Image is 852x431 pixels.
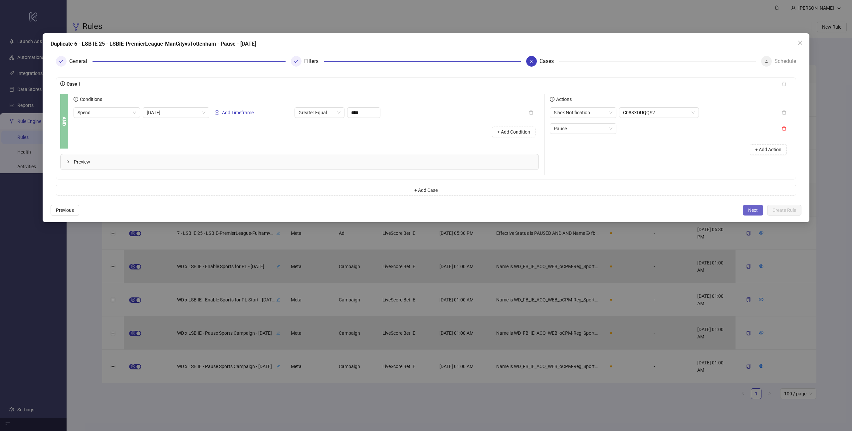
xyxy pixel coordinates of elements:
[215,110,219,115] span: plus-circle
[59,59,64,64] span: check
[51,40,801,48] div: Duplicate 6 - LSB IE 25 - LSBIE-PremierLeague-ManCityvsTottenham - Pause - [DATE]
[60,81,65,86] span: info-circle
[795,37,805,48] button: Close
[554,124,612,134] span: Pause
[776,107,792,118] button: delete
[51,205,79,215] button: Previous
[765,59,768,64] span: 4
[294,59,299,64] span: check
[776,123,792,134] button: delete
[743,205,763,215] button: Next
[78,97,102,102] span: Conditions
[61,117,68,126] b: AND
[492,127,535,137] button: + Add Condition
[797,40,803,45] span: close
[69,56,93,67] div: General
[61,154,538,170] div: Preview
[774,56,796,67] div: Schedule
[414,188,438,193] span: + Add Case
[78,108,136,118] span: Spend
[222,110,254,115] span: Add Timeframe
[65,81,81,87] span: Case 1
[748,208,758,213] span: Next
[554,97,572,102] span: Actions
[304,56,324,67] div: Filters
[530,59,533,64] span: 3
[539,56,559,67] div: Cases
[212,109,256,117] button: Add Timeframe
[56,185,796,196] button: + Add Case
[66,160,70,164] span: collapsed
[755,147,781,152] span: + Add Action
[56,208,74,213] span: Previous
[554,108,612,118] span: Slack Notification
[497,129,530,135] span: + Add Condition
[147,108,205,118] span: Today
[776,79,792,89] button: delete
[767,205,801,215] button: Create Rule
[550,97,554,102] span: info-circle
[524,107,539,118] button: delete
[74,158,533,166] span: Preview
[74,97,78,102] span: info-circle
[782,126,786,131] span: delete
[299,108,340,118] span: Greater Equal
[750,144,787,155] button: + Add Action
[623,108,695,118] span: C088XDUQQS2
